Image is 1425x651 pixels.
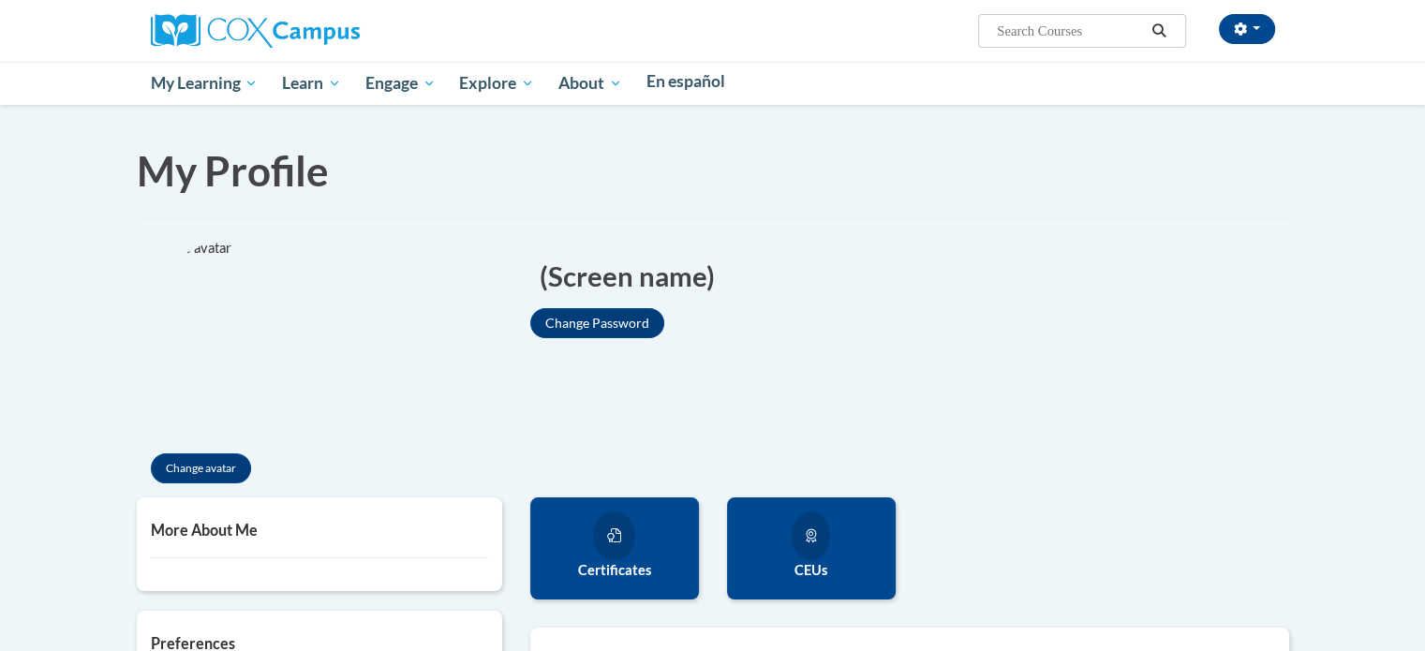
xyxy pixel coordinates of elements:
span: Explore [459,72,534,95]
button: Search [1145,20,1173,42]
input: Search Courses [995,20,1145,42]
a: Learn [270,62,353,105]
button: Account Settings [1219,14,1275,44]
a: About [546,62,634,105]
img: Cox Campus [151,14,360,48]
span: Learn [282,72,341,95]
a: My Learning [139,62,271,105]
span: En español [646,71,724,91]
div: Click to change the profile picture [137,238,343,444]
a: Explore [447,62,546,105]
span: (Screen name) [540,257,715,295]
span: My Profile [137,146,329,195]
img: profile avatar [137,238,343,444]
a: Cox Campus [151,22,360,37]
div: Main menu [123,62,1303,105]
h5: More About Me [151,521,488,539]
span: About [558,72,622,95]
span: Engage [365,72,436,95]
span: My Learning [150,72,258,95]
a: En español [634,62,737,101]
button: Change Password [530,308,664,338]
label: CEUs [741,560,882,581]
button: Change avatar [151,453,251,483]
i:  [1150,24,1167,38]
a: Engage [353,62,448,105]
label: Certificates [544,560,685,581]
